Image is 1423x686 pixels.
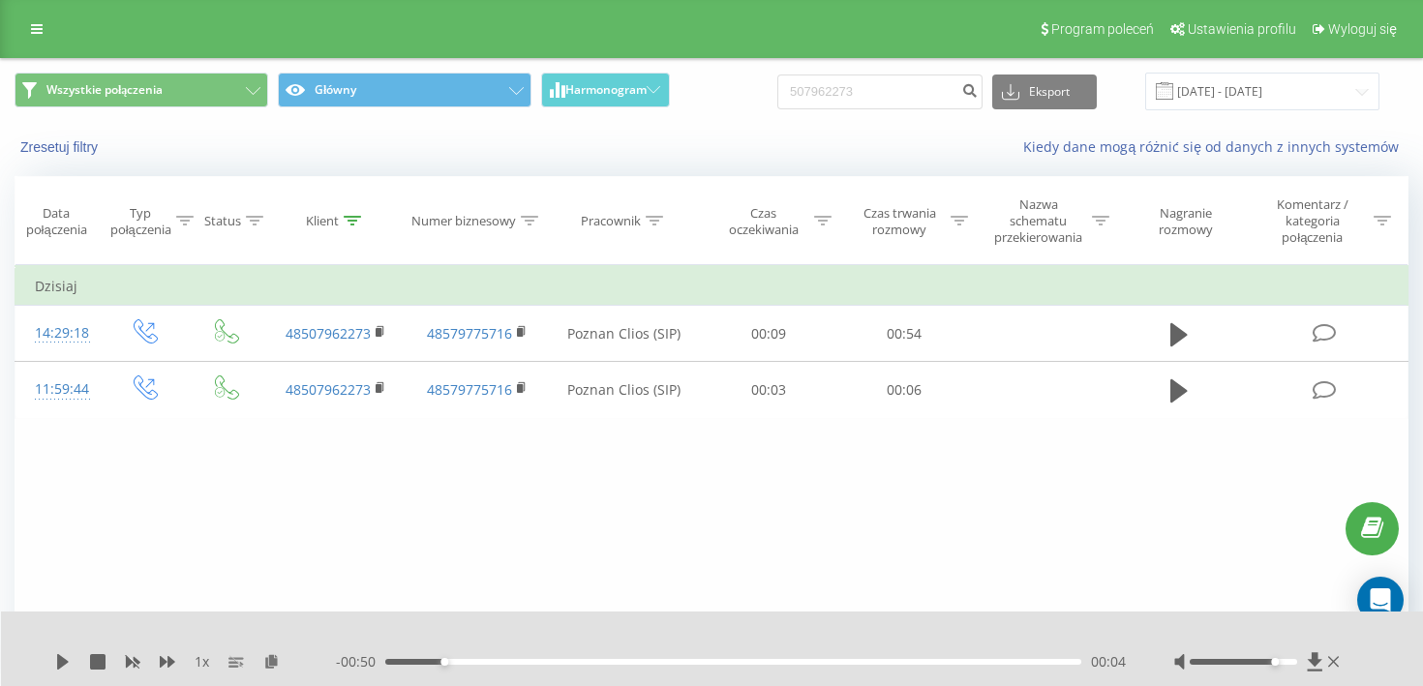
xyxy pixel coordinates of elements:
[35,371,82,408] div: 11:59:44
[565,83,647,97] span: Harmonogram
[548,306,700,362] td: Poznan Clios (SIP)
[854,205,946,238] div: Czas trwania rozmowy
[336,652,385,671] span: - 00:50
[110,205,171,238] div: Typ połączenia
[306,213,339,229] div: Klient
[46,82,163,98] span: Wszystkie połączenia
[286,380,371,399] a: 48507962273
[581,213,641,229] div: Pracownik
[35,314,82,352] div: 14:29:18
[15,73,268,107] button: Wszystkie połączenia
[777,75,983,109] input: Wyszukiwanie według numeru
[411,213,516,229] div: Numer biznesowy
[1051,21,1154,37] span: Program poleceń
[1023,137,1408,156] a: Kiedy dane mogą różnić się od danych z innych systemów
[836,306,972,362] td: 00:54
[718,205,810,238] div: Czas oczekiwania
[1091,652,1126,671] span: 00:04
[990,196,1087,246] div: Nazwa schematu przekierowania
[195,652,209,671] span: 1 x
[15,267,1408,306] td: Dzisiaj
[992,75,1097,109] button: Eksport
[1256,196,1369,246] div: Komentarz / kategoria połączenia
[204,213,241,229] div: Status
[440,658,448,666] div: Accessibility label
[700,362,835,418] td: 00:03
[541,73,670,107] button: Harmonogram
[15,205,97,238] div: Data połączenia
[15,138,107,156] button: Zresetuj filtry
[548,362,700,418] td: Poznan Clios (SIP)
[286,324,371,343] a: 48507962273
[427,324,512,343] a: 48579775716
[1272,658,1280,666] div: Accessibility label
[1328,21,1397,37] span: Wyloguj się
[427,380,512,399] a: 48579775716
[1357,577,1404,623] div: Open Intercom Messenger
[700,306,835,362] td: 00:09
[1132,205,1240,238] div: Nagranie rozmowy
[836,362,972,418] td: 00:06
[278,73,531,107] button: Główny
[1188,21,1296,37] span: Ustawienia profilu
